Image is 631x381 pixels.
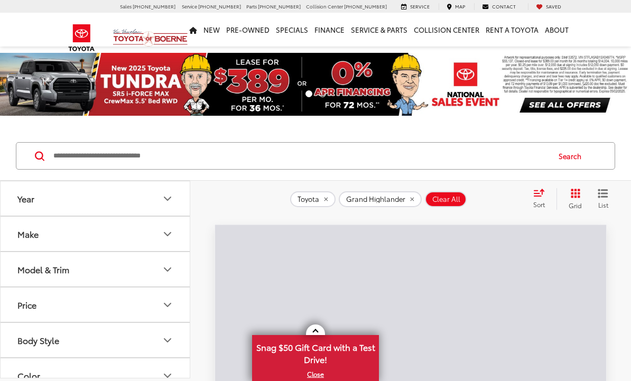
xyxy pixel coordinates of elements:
span: Snag $50 Gift Card with a Test Drive! [253,336,378,368]
div: Body Style [17,335,59,345]
span: Saved [546,3,561,10]
a: My Saved Vehicles [528,3,569,10]
div: Make [17,229,39,239]
button: List View [590,188,616,209]
button: Body StyleBody Style [1,323,191,357]
img: Toyota [62,21,101,55]
button: YearYear [1,181,191,216]
span: Map [455,3,465,10]
span: List [598,200,608,209]
span: Clear All [432,195,460,203]
span: Collision Center [306,3,343,10]
button: Clear All [425,191,467,207]
span: [PHONE_NUMBER] [258,3,301,10]
span: [PHONE_NUMBER] [344,3,387,10]
span: Service [410,3,430,10]
a: Pre-Owned [223,13,273,47]
a: Map [439,3,473,10]
div: Model & Trim [17,264,69,274]
span: Grand Highlander [346,195,405,203]
a: Finance [311,13,348,47]
button: Select sort value [528,188,556,209]
button: Model & TrimModel & Trim [1,252,191,286]
a: About [542,13,572,47]
span: Toyota [298,195,319,203]
a: Collision Center [411,13,482,47]
button: Search [549,143,597,169]
div: Price [161,299,174,311]
span: [PHONE_NUMBER] [198,3,241,10]
span: Sort [533,200,545,209]
img: Vic Vaughan Toyota of Boerne [113,29,188,47]
a: Contact [474,3,524,10]
span: Service [182,3,197,10]
span: Contact [492,3,516,10]
button: PricePrice [1,287,191,322]
a: Home [186,13,200,47]
input: Search by Make, Model, or Keyword [52,143,549,169]
div: Year [17,193,34,203]
a: New [200,13,223,47]
div: Price [17,300,36,310]
span: Grid [569,201,582,210]
a: Specials [273,13,311,47]
div: Model & Trim [161,263,174,276]
button: remove Grand%20Highlander [339,191,422,207]
button: remove Toyota [290,191,336,207]
button: Grid View [556,188,590,209]
a: Rent a Toyota [482,13,542,47]
span: [PHONE_NUMBER] [133,3,175,10]
div: Year [161,192,174,205]
a: Service [393,3,438,10]
div: Body Style [161,334,174,347]
div: Color [17,370,40,380]
a: Service & Parts: Opens in a new tab [348,13,411,47]
div: Make [161,228,174,240]
span: Sales [120,3,132,10]
span: Parts [246,3,257,10]
button: MakeMake [1,217,191,251]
